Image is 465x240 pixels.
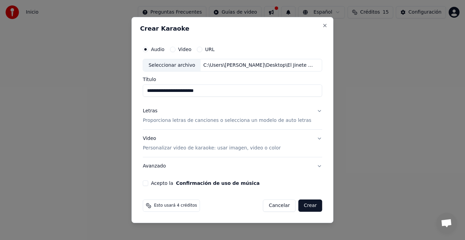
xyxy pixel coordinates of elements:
label: Video [178,47,191,52]
div: Letras [143,108,157,115]
button: Crear [298,199,322,212]
button: Cancelar [263,199,296,212]
button: Avanzado [143,157,322,175]
h2: Crear Karaoke [140,26,325,32]
button: Acepto la [176,181,260,186]
p: Personalizar video de karaoke: usar imagen, video o color [143,145,280,151]
button: LetrasProporciona letras de canciones o selecciona un modelo de auto letras [143,102,322,130]
label: URL [205,47,214,52]
label: Audio [151,47,164,52]
span: Esto usará 4 créditos [154,203,197,208]
p: Proporciona letras de canciones o selecciona un modelo de auto letras [143,117,311,124]
button: VideoPersonalizar video de karaoke: usar imagen, video o color [143,130,322,157]
label: Título [143,77,322,82]
div: C:\Users\[PERSON_NAME]\Desktop\El Jinete - [PERSON_NAME].mp3 [201,62,316,69]
label: Acepto la [151,181,259,186]
div: Video [143,135,280,152]
div: Seleccionar archivo [143,59,201,71]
